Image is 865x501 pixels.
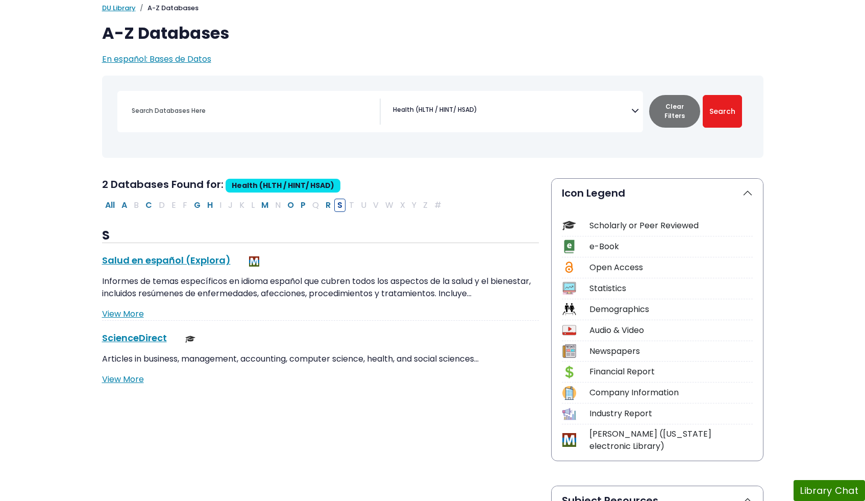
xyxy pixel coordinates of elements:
div: Demographics [589,303,753,316]
nav: breadcrumb [102,3,763,13]
button: Filter Results A [118,199,130,212]
img: Icon MeL (Michigan electronic Library) [562,433,576,447]
img: Icon Statistics [562,281,576,295]
div: Audio & Video [589,324,753,337]
img: Scholarly or Peer Reviewed [185,334,195,344]
img: Icon Newspapers [562,344,576,358]
a: ScienceDirect [102,331,167,344]
div: Statistics [589,282,753,295]
span: Health (HLTH / HINT/ HSAD) [393,105,477,114]
button: Filter Results S [334,199,345,212]
a: View More [102,308,144,320]
button: Filter Results M [258,199,271,212]
li: Health (HLTH / HINT/ HSAD) [389,105,477,114]
span: 2 Databases Found for: [102,177,224,192]
li: A-Z Databases [136,3,199,13]
p: Informes de temas específicos en idioma español que cubren todos los aspectos de la salud y el bi... [102,275,539,300]
img: Icon e-Book [562,240,576,253]
div: e-Book [589,241,753,253]
img: Icon Open Access [563,260,576,274]
img: MeL (Michigan electronic Library) [249,256,259,267]
a: En español: Bases de Datos [102,53,211,65]
button: Filter Results G [191,199,204,212]
img: Icon Demographics [562,302,576,316]
button: Submit for Search Results [703,95,742,128]
h3: S [102,228,539,244]
a: DU Library [102,3,136,13]
button: Filter Results P [298,199,309,212]
span: Health (HLTH / HINT/ HSAD) [226,179,340,193]
div: Newspapers [589,345,753,357]
button: Clear Filters [649,95,700,128]
button: Library Chat [794,480,865,501]
input: Search database by title or keyword [126,103,380,118]
button: Filter Results R [323,199,334,212]
img: Icon Company Information [562,386,576,400]
div: [PERSON_NAME] ([US_STATE] electronic Library) [589,428,753,452]
div: Company Information [589,387,753,399]
div: Financial Report [589,366,753,378]
img: Icon Scholarly or Peer Reviewed [562,219,576,232]
div: Scholarly or Peer Reviewed [589,220,753,232]
img: Icon Industry Report [562,407,576,421]
div: Industry Report [589,408,753,420]
div: Open Access [589,261,753,274]
img: Icon Financial Report [562,365,576,379]
button: Filter Results O [284,199,297,212]
button: Icon Legend [552,179,763,207]
p: Articles in business, management, accounting, computer science, health, and social sciences… [102,353,539,365]
button: All [102,199,118,212]
nav: Search filters [102,76,763,158]
textarea: Search [479,107,484,115]
img: Icon Audio & Video [562,323,576,337]
button: Filter Results H [204,199,216,212]
a: Salud en español (Explora) [102,254,231,267]
a: View More [102,373,144,385]
h1: A-Z Databases [102,23,763,43]
button: Filter Results C [142,199,155,212]
div: Alpha-list to filter by first letter of database name [102,199,446,210]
